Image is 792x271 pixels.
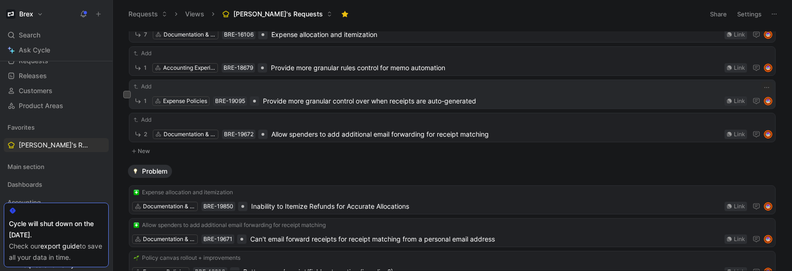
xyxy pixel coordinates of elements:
[142,220,326,230] span: Allow spenders to add additional email forwarding for receipt matching
[132,49,153,58] button: Add
[734,130,745,139] div: Link
[734,96,745,106] div: Link
[765,203,771,210] img: avatar
[224,63,253,73] div: BRE-18679
[181,7,209,21] button: Views
[144,32,147,37] span: 7
[134,222,139,228] img: ❇️
[4,28,109,42] div: Search
[129,218,776,247] a: ❇️Allow spenders to add additional email forwarding for receipt matchingDocumentation & Complianc...
[4,138,109,152] a: [PERSON_NAME]'s Requests
[733,7,766,21] button: Settings
[765,131,771,138] img: avatar
[215,96,245,106] div: BRE-19095
[132,253,242,263] button: 🌱Policy canvas rollout + improvements
[765,236,771,242] img: avatar
[4,84,109,98] a: Customers
[233,9,323,19] span: [PERSON_NAME]'s Requests
[164,130,216,139] div: Documentation & Compliance
[765,65,771,71] img: avatar
[19,71,47,81] span: Releases
[129,113,776,142] a: Add2Documentation & ComplianceBRE-19672Allow spenders to add additional email forwarding for rece...
[734,234,745,244] div: Link
[19,10,33,18] h1: Brex
[132,188,234,197] button: ❇️Expense allocation and itemization
[134,190,139,195] img: ❇️
[129,46,776,76] a: Add1Accounting ExperienceBRE-18679Provide more granular rules control for memo automationLinkavatar
[19,140,89,150] span: [PERSON_NAME]'s Requests
[4,43,109,57] a: Ask Cycle
[163,96,207,106] div: Expense Policies
[128,165,172,178] button: 💡Problem
[765,98,771,104] img: avatar
[132,128,149,140] button: 2
[129,80,776,109] a: Add1Expense PoliciesBRE-19095Provide more granular control over when receipts are auto-generatedL...
[7,162,45,171] span: Main section
[142,253,240,263] span: Policy canvas rollout + improvements
[218,7,336,21] button: [PERSON_NAME]'s Requests
[263,95,721,107] span: Provide more granular control over when receipts are auto-generated
[124,7,172,21] button: Requests
[19,86,52,95] span: Customers
[128,146,777,157] button: New
[4,120,109,134] div: Favorites
[706,7,731,21] button: Share
[132,82,153,91] button: Add
[133,168,138,174] img: 💡
[4,195,109,209] div: Accounting
[144,132,147,137] span: 2
[4,177,109,191] div: Dashboards
[163,63,216,73] div: Accounting Experience
[132,220,327,230] button: ❇️Allow spenders to add additional email forwarding for receipt matching
[142,167,167,176] span: Problem
[224,30,254,39] div: BRE-16106
[765,31,771,38] img: avatar
[7,123,35,132] span: Favorites
[224,130,254,139] div: BRE-19672
[734,202,745,211] div: Link
[19,29,40,41] span: Search
[271,29,721,40] span: Expense allocation and itemization
[132,29,149,40] button: 7
[142,188,233,197] span: Expense allocation and itemization
[4,160,109,174] div: Main section
[144,98,147,104] span: 1
[250,234,721,245] span: Can't email forward receipts for receipt matching from a personal email address
[734,63,745,73] div: Link
[4,7,45,21] button: BrexBrex
[9,218,104,241] div: Cycle will shut down on the [DATE].
[271,62,721,73] span: Provide more granular rules control for memo automation
[132,62,149,73] button: 1
[129,185,776,214] a: ❇️Expense allocation and itemizationDocumentation & ComplianceBRE-19850Inability to Itemize Refun...
[144,65,147,71] span: 1
[132,115,153,125] button: Add
[19,44,50,56] span: Ask Cycle
[4,160,109,176] div: Main section
[6,9,15,19] img: Brex
[203,202,233,211] div: BRE-19850
[134,255,139,261] img: 🌱
[251,201,721,212] span: Inability to Itemize Refunds for Accurate Allocations
[7,180,42,189] span: Dashboards
[40,242,80,250] a: export guide
[143,202,195,211] div: Documentation & Compliance
[4,177,109,194] div: Dashboards
[19,101,63,110] span: Product Areas
[132,95,149,107] button: 1
[164,30,216,39] div: Documentation & Compliance
[734,30,745,39] div: Link
[271,129,721,140] span: Allow spenders to add additional email forwarding for receipt matching
[4,69,109,83] a: Releases
[203,234,232,244] div: BRE-19671
[9,241,104,263] div: Check our to save all your data in time.
[7,198,41,207] span: Accounting
[143,234,195,244] div: Documentation & Compliance
[4,99,109,113] a: Product Areas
